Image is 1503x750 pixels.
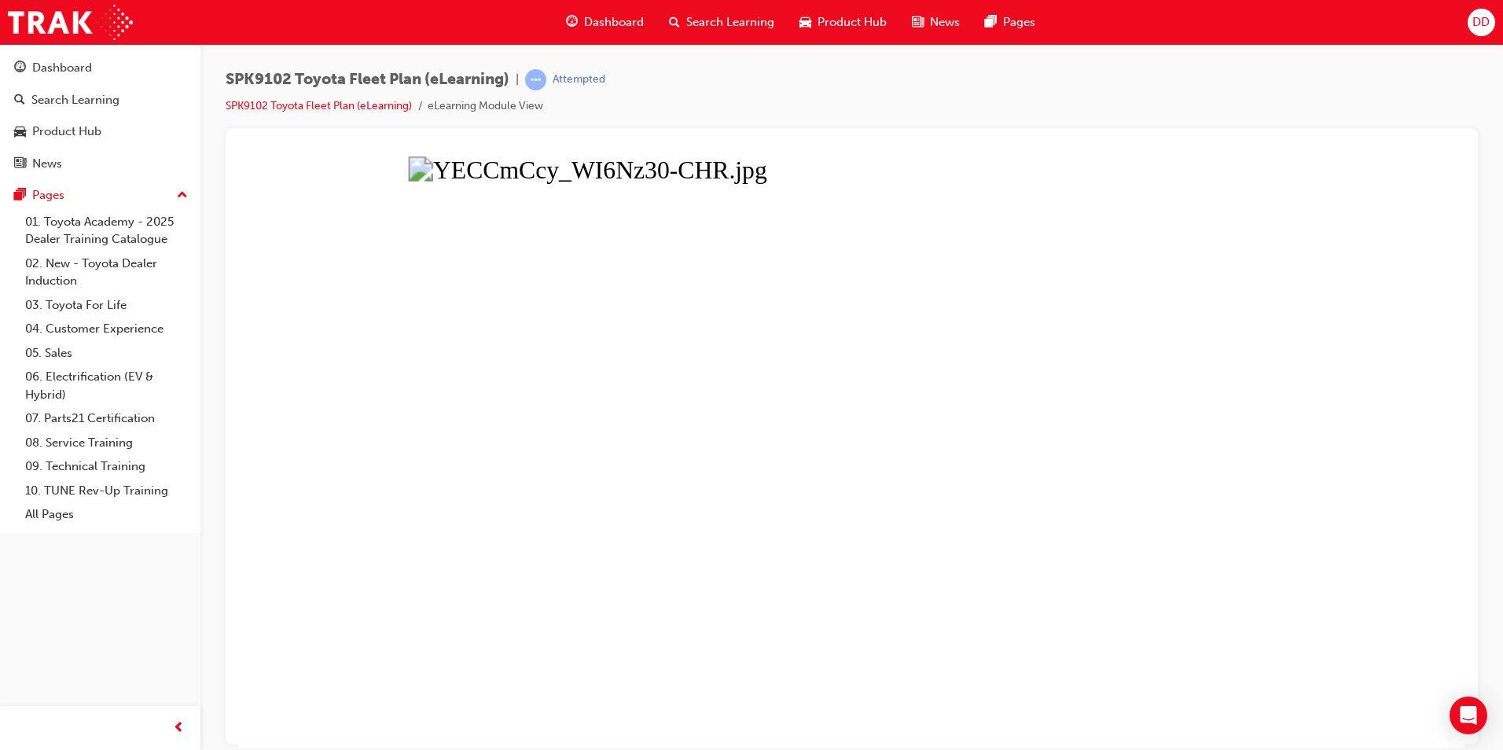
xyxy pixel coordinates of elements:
[1468,9,1495,36] button: DD
[1450,697,1487,734] div: Open Intercom Messenger
[516,71,519,89] span: |
[14,94,25,108] span: search-icon
[799,13,811,32] span: car-icon
[14,189,26,203] span: pages-icon
[656,6,787,39] a: search-iconSearch Learning
[6,117,194,146] a: Product Hub
[14,125,26,139] span: car-icon
[19,502,194,527] a: All Pages
[19,406,194,431] a: 07. Parts21 Certification
[19,431,194,455] a: 08. Service Training
[19,317,194,341] a: 04. Customer Experience
[226,99,412,112] a: SPK9102 Toyota Fleet Plan (eLearning)
[6,181,194,210] button: Pages
[553,6,656,39] a: guage-iconDashboard
[669,13,680,32] span: search-icon
[19,365,194,406] a: 06. Electrification (EV & Hybrid)
[428,97,543,116] li: eLearning Module View
[177,186,188,206] span: up-icon
[14,61,26,75] span: guage-icon
[6,149,194,178] a: News
[19,252,194,293] a: 02. New - Toyota Dealer Induction
[553,72,605,87] div: Attempted
[19,479,194,503] a: 10. TUNE Rev-Up Training
[8,5,133,40] img: Trak
[525,69,546,90] span: learningRecordVerb_ATTEMPT-icon
[584,13,644,31] span: Dashboard
[1003,13,1035,31] span: Pages
[985,13,997,32] span: pages-icon
[912,13,924,32] span: news-icon
[6,86,194,115] a: Search Learning
[32,123,101,141] div: Product Hub
[31,91,119,109] div: Search Learning
[787,6,899,39] a: car-iconProduct Hub
[899,6,972,39] a: news-iconNews
[6,53,194,83] a: Dashboard
[32,59,92,77] div: Dashboard
[173,719,185,738] span: prev-icon
[566,13,578,32] span: guage-icon
[972,6,1048,39] a: pages-iconPages
[226,71,509,89] span: SPK9102 Toyota Fleet Plan (eLearning)
[32,186,64,204] div: Pages
[14,157,26,171] span: news-icon
[686,13,774,31] span: Search Learning
[930,13,960,31] span: News
[1472,13,1490,31] span: DD
[19,454,194,479] a: 09. Technical Training
[818,13,887,31] span: Product Hub
[19,210,194,252] a: 01. Toyota Academy - 2025 Dealer Training Catalogue
[19,293,194,318] a: 03. Toyota For Life
[6,50,194,181] button: DashboardSearch LearningProduct HubNews
[19,341,194,366] a: 05. Sales
[32,155,62,173] div: News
